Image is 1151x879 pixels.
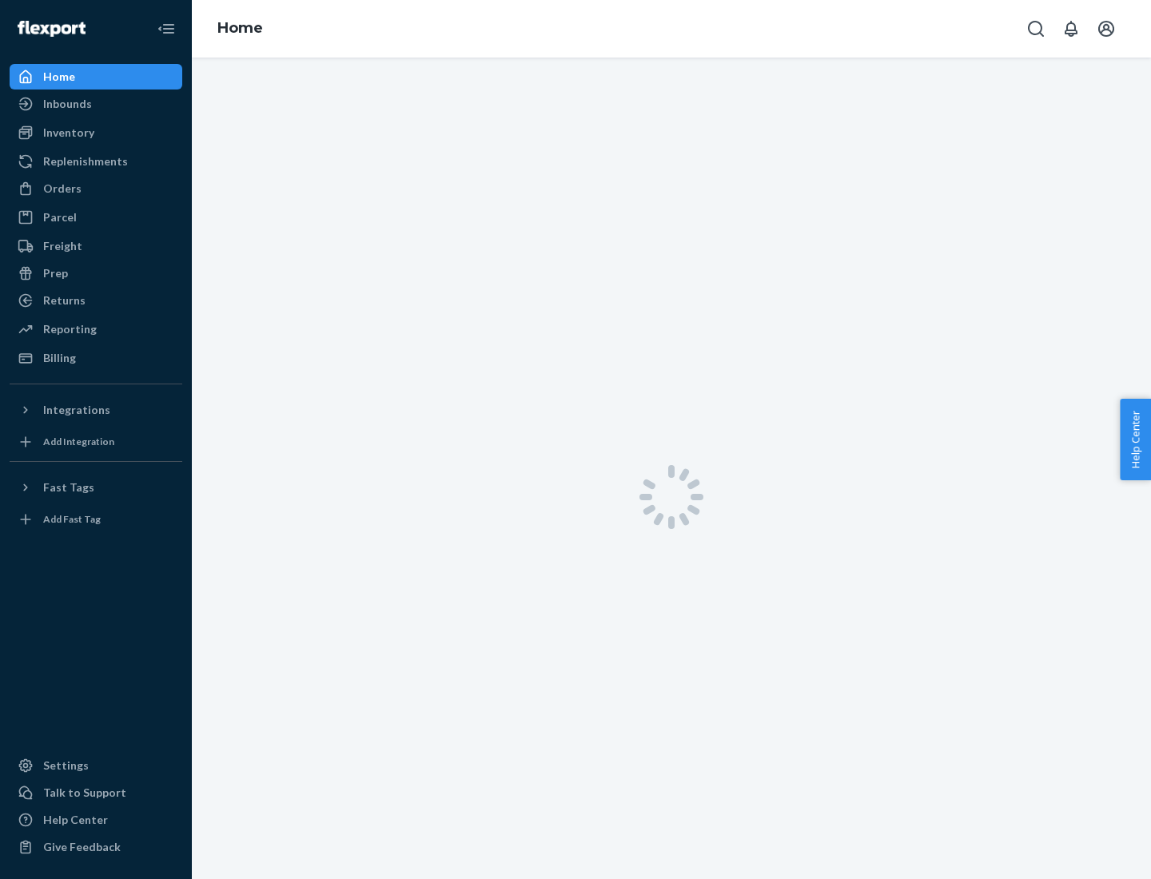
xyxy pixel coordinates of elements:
a: Inbounds [10,91,182,117]
a: Home [217,19,263,37]
div: Talk to Support [43,785,126,801]
div: Home [43,69,75,85]
div: Inbounds [43,96,92,112]
a: Returns [10,288,182,313]
button: Open account menu [1090,13,1122,45]
button: Fast Tags [10,475,182,500]
a: Talk to Support [10,780,182,805]
div: Inventory [43,125,94,141]
a: Reporting [10,316,182,342]
a: Home [10,64,182,89]
div: Settings [43,758,89,774]
a: Prep [10,261,182,286]
a: Replenishments [10,149,182,174]
div: Integrations [43,402,110,418]
img: Flexport logo [18,21,86,37]
a: Freight [10,233,182,259]
div: Parcel [43,209,77,225]
a: Add Integration [10,429,182,455]
button: Open notifications [1055,13,1087,45]
div: Add Fast Tag [43,512,101,526]
div: Billing [43,350,76,366]
button: Integrations [10,397,182,423]
div: Give Feedback [43,839,121,855]
a: Inventory [10,120,182,145]
div: Prep [43,265,68,281]
a: Help Center [10,807,182,833]
div: Returns [43,292,86,308]
div: Help Center [43,812,108,828]
div: Freight [43,238,82,254]
a: Orders [10,176,182,201]
a: Parcel [10,205,182,230]
a: Add Fast Tag [10,507,182,532]
div: Reporting [43,321,97,337]
a: Settings [10,753,182,778]
div: Orders [43,181,82,197]
button: Open Search Box [1020,13,1052,45]
a: Billing [10,345,182,371]
ol: breadcrumbs [205,6,276,52]
div: Replenishments [43,153,128,169]
div: Add Integration [43,435,114,448]
div: Fast Tags [43,479,94,495]
button: Close Navigation [150,13,182,45]
button: Give Feedback [10,834,182,860]
button: Help Center [1120,399,1151,480]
